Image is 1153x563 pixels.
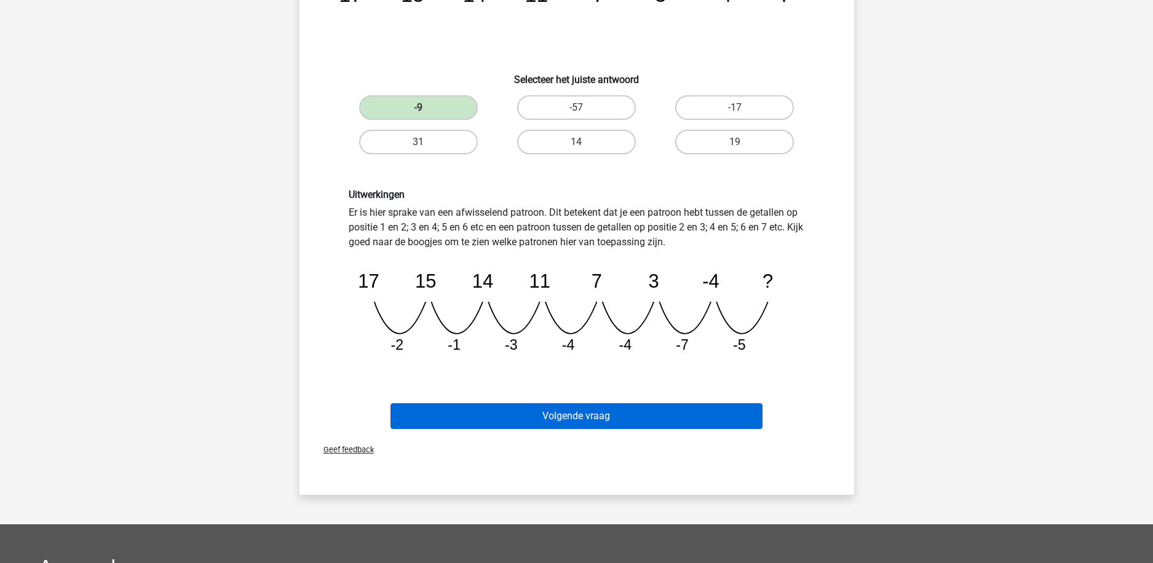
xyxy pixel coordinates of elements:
tspan: -4 [561,337,574,353]
tspan: 3 [648,270,659,292]
label: 14 [517,130,636,154]
label: -9 [359,95,478,120]
label: 31 [359,130,478,154]
tspan: -7 [676,337,689,353]
label: -17 [675,95,794,120]
tspan: -3 [505,337,518,353]
tspan: 11 [529,270,550,292]
button: Volgende vraag [390,403,763,429]
tspan: -4 [702,270,719,292]
tspan: 15 [415,270,436,292]
tspan: -1 [448,337,461,353]
tspan: -5 [733,337,746,353]
tspan: 17 [358,270,379,292]
tspan: 7 [591,270,601,292]
span: Geef feedback [314,445,374,454]
label: 19 [675,130,794,154]
h6: Selecteer het juiste antwoord [319,64,834,85]
h6: Uitwerkingen [349,189,805,200]
tspan: 14 [472,270,493,292]
tspan: -4 [619,337,632,353]
div: Er is hier sprake van een afwisselend patroon. Dit betekent dat je een patroon hebt tussen de get... [339,189,814,364]
label: -57 [517,95,636,120]
tspan: -2 [390,337,403,353]
tspan: ? [763,270,773,292]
